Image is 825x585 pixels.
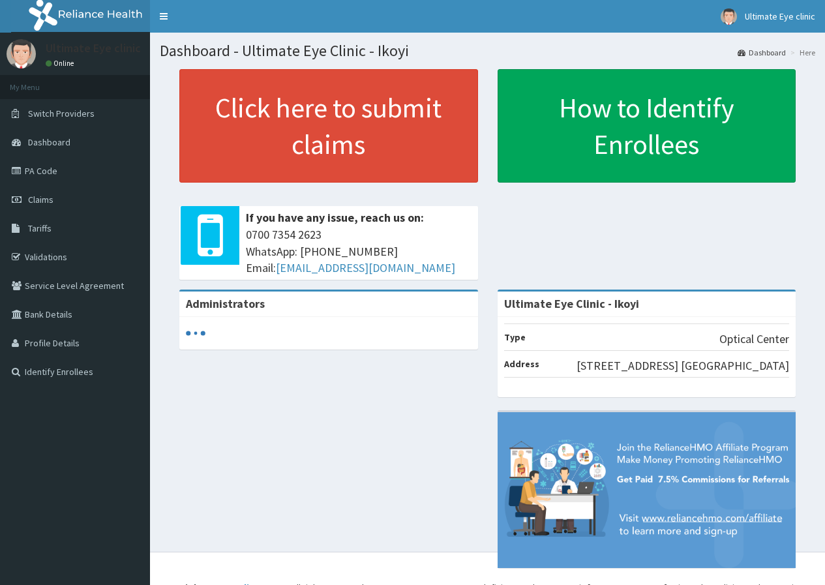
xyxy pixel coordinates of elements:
b: Address [504,358,539,370]
img: provider-team-banner.png [498,412,796,568]
span: Ultimate Eye clinic [745,10,815,22]
img: User Image [7,39,36,68]
svg: audio-loading [186,323,205,343]
span: 0700 7354 2623 WhatsApp: [PHONE_NUMBER] Email: [246,226,472,277]
p: Ultimate Eye clinic [46,42,141,54]
a: [EMAIL_ADDRESS][DOMAIN_NAME] [276,260,455,275]
span: Switch Providers [28,108,95,119]
h1: Dashboard - Ultimate Eye Clinic - Ikoyi [160,42,815,59]
img: User Image [721,8,737,25]
a: Dashboard [738,47,786,58]
li: Here [787,47,815,58]
span: Claims [28,194,53,205]
a: Click here to submit claims [179,69,478,183]
span: Tariffs [28,222,52,234]
p: [STREET_ADDRESS] [GEOGRAPHIC_DATA] [577,357,789,374]
b: If you have any issue, reach us on: [246,210,424,225]
b: Administrators [186,296,265,311]
b: Type [504,331,526,343]
span: Dashboard [28,136,70,148]
a: Online [46,59,77,68]
strong: Ultimate Eye Clinic - Ikoyi [504,296,639,311]
a: How to Identify Enrollees [498,69,796,183]
p: Optical Center [719,331,789,348]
